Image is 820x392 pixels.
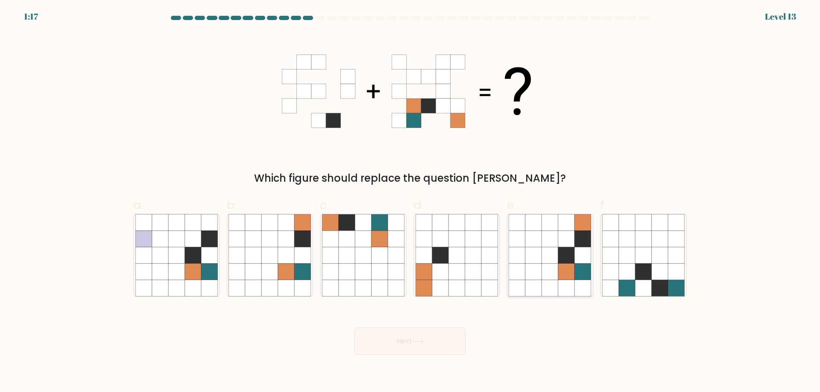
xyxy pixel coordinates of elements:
span: f. [600,197,606,213]
span: e. [507,197,516,213]
div: 1:17 [24,10,38,23]
div: Which figure should replace the question [PERSON_NAME]? [138,171,682,186]
span: a. [133,197,143,213]
div: Level 13 [765,10,796,23]
span: c. [320,197,329,213]
span: d. [413,197,424,213]
span: b. [227,197,237,213]
button: Next [354,328,466,355]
